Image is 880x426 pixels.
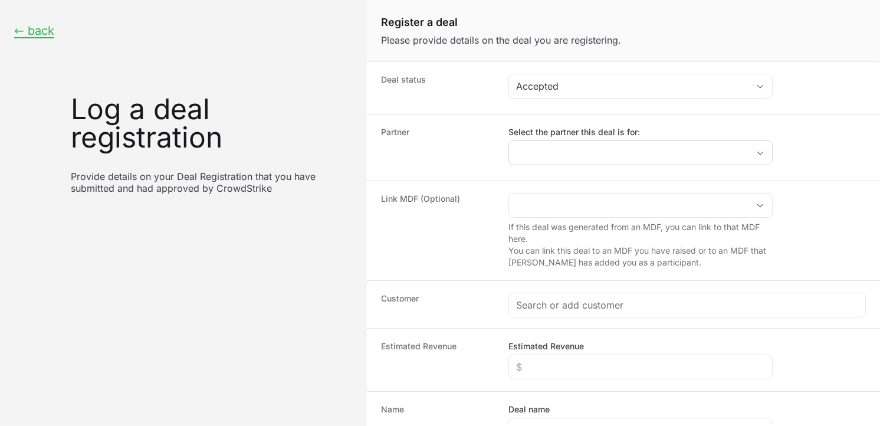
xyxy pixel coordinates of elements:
[748,141,772,165] div: Open
[381,33,866,47] p: Please provide details on the deal you are registering.
[71,95,353,152] h1: Log a deal registration
[381,126,494,169] dt: Partner
[509,74,772,98] button: Accepted
[381,293,494,316] dt: Customer
[508,404,550,415] label: Deal name
[381,14,866,31] h1: Register a deal
[508,340,584,352] label: Estimated Revenue
[14,24,54,38] button: ← back
[516,298,858,312] input: Search or add customer
[381,74,494,102] dt: Deal status
[508,221,773,268] p: If this deal was generated from an MDF, you can link to that MDF here. You can link this deal to ...
[71,171,353,194] p: Provide details on your Deal Registration that you have submitted and had approved by CrowdStrike
[508,126,773,138] label: Select the partner this deal is for:
[516,360,765,374] input: $
[748,194,772,217] div: Open
[516,79,748,93] div: Accepted
[381,193,494,268] dt: Link MDF (Optional)
[381,340,494,379] dt: Estimated Revenue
